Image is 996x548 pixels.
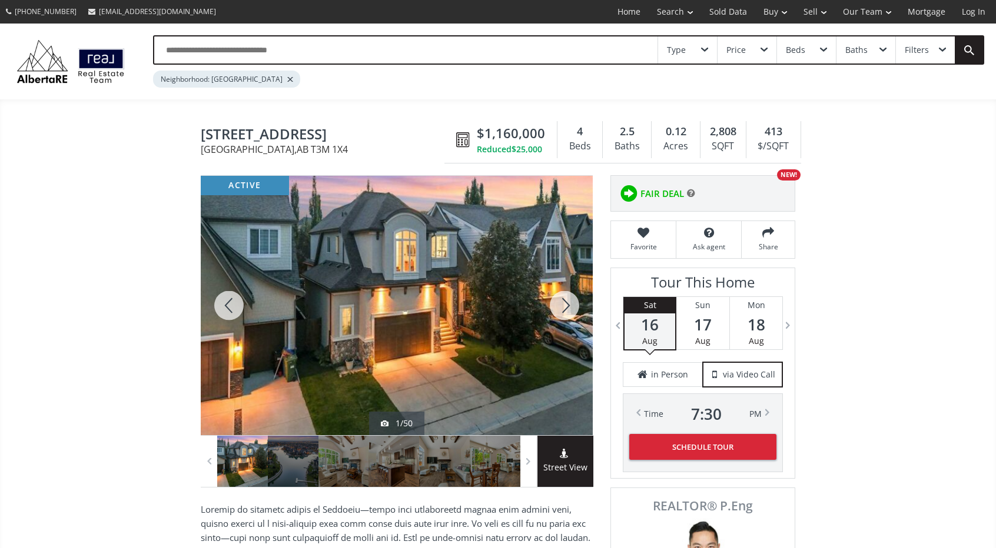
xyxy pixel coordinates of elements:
div: Time PM [644,406,762,422]
div: 219 Mahogany Landing SE Calgary, AB T3M 1X4 - Photo 1 of 50 [201,176,593,435]
span: in Person [651,369,688,380]
div: SQFT [706,138,740,155]
span: 17 [676,316,729,333]
div: Mon [730,297,783,313]
span: FAIR DEAL [640,188,684,200]
div: $/SQFT [752,138,795,155]
div: 0.12 [658,124,693,139]
span: [EMAIL_ADDRESS][DOMAIN_NAME] [99,6,216,16]
div: Baths [845,46,868,54]
span: Aug [749,335,764,346]
div: Type [667,46,686,54]
div: Beds [786,46,805,54]
div: Neighborhood: [GEOGRAPHIC_DATA] [153,71,300,88]
div: 2.5 [609,124,645,139]
img: Logo [12,37,130,86]
div: Acres [658,138,693,155]
div: Reduced [477,143,545,155]
button: Schedule Tour [629,434,776,460]
div: Baths [609,138,645,155]
span: 219 Mahogany Landing SE [201,126,450,145]
span: Street View [537,461,593,475]
span: [GEOGRAPHIC_DATA] , AB T3M 1X4 [201,145,450,154]
span: 7 : 30 [691,406,722,422]
span: REALTOR® P.Eng [624,500,782,512]
a: [EMAIL_ADDRESS][DOMAIN_NAME] [82,1,222,22]
div: Filters [905,46,929,54]
span: via Video Call [723,369,775,380]
img: rating icon [617,182,640,205]
div: Price [726,46,746,54]
div: Sat [625,297,675,313]
div: Sun [676,297,729,313]
span: Ask agent [682,242,735,252]
h3: Tour This Home [623,274,783,296]
div: Beds [563,138,596,155]
span: Favorite [617,242,670,252]
div: NEW! [777,169,801,181]
span: Share [748,242,789,252]
span: Aug [642,335,658,346]
div: 1/50 [381,417,413,429]
span: Aug [695,335,711,346]
span: $25,000 [512,143,542,155]
span: 16 [625,316,675,333]
span: $1,160,000 [477,124,545,142]
div: 4 [563,124,596,139]
div: active [201,176,289,195]
span: 18 [730,316,783,333]
span: 2,808 [710,124,736,139]
span: [PHONE_NUMBER] [15,6,77,16]
div: 413 [752,124,795,139]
